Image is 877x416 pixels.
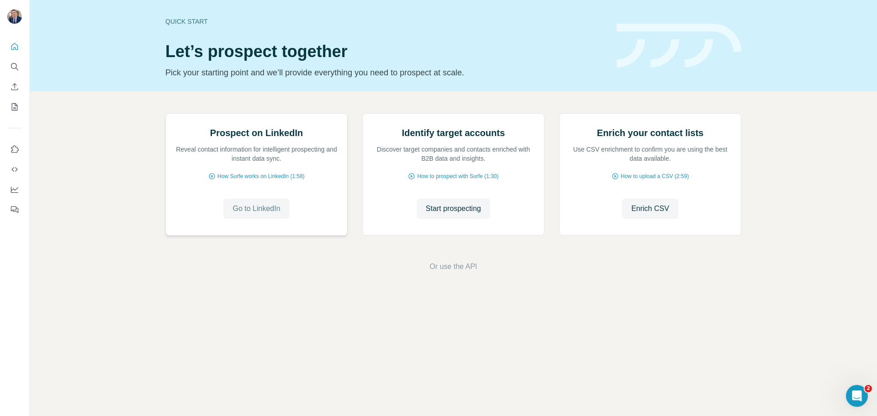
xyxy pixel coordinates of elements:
button: My lists [7,99,22,115]
span: How to upload a CSV (2:59) [621,172,689,180]
h2: Prospect on LinkedIn [210,126,303,139]
span: How Surfe works on LinkedIn (1:58) [217,172,305,180]
p: Use CSV enrichment to confirm you are using the best data available. [569,145,732,163]
button: Or use the API [429,261,477,272]
button: Search [7,58,22,75]
p: Discover target companies and contacts enriched with B2B data and insights. [372,145,535,163]
h2: Enrich your contact lists [597,126,703,139]
button: Quick start [7,38,22,55]
span: How to prospect with Surfe (1:30) [417,172,498,180]
button: Go to LinkedIn [223,199,289,219]
p: Pick your starting point and we’ll provide everything you need to prospect at scale. [165,66,606,79]
p: Reveal contact information for intelligent prospecting and instant data sync. [175,145,338,163]
div: Quick start [165,17,606,26]
img: banner [617,24,741,68]
button: Enrich CSV [622,199,678,219]
button: Use Surfe on LinkedIn [7,141,22,158]
button: Feedback [7,201,22,218]
span: Go to LinkedIn [232,203,280,214]
h2: Identify target accounts [402,126,505,139]
button: Start prospecting [417,199,490,219]
iframe: Intercom live chat [846,385,868,407]
span: Start prospecting [426,203,481,214]
img: Avatar [7,9,22,24]
button: Use Surfe API [7,161,22,178]
button: Enrich CSV [7,79,22,95]
h1: Let’s prospect together [165,42,606,61]
span: Enrich CSV [631,203,669,214]
span: 2 [865,385,872,392]
button: Dashboard [7,181,22,198]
